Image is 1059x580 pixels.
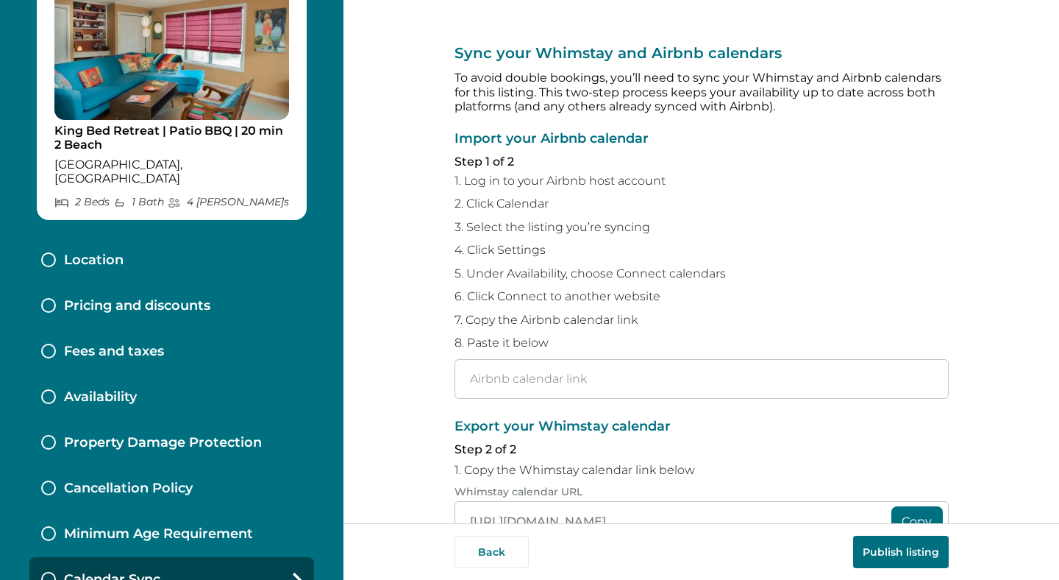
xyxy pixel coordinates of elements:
[454,197,949,211] p: 2. Click Calendar
[454,174,949,188] p: 1. Log in to your Airbnb host account
[454,313,949,328] p: 7. Copy the Airbnb calendar link
[454,220,949,235] p: 3. Select the listing you’re syncing
[168,196,289,208] p: 4 [PERSON_NAME] s
[54,158,289,186] p: [GEOGRAPHIC_DATA], [GEOGRAPHIC_DATA]
[454,155,949,169] p: Step 1 of 2
[853,536,949,568] button: Publish listing
[64,481,193,497] p: Cancellation Policy
[454,243,949,258] p: 4. Click Settings
[454,336,949,350] p: 8. Paste it below
[454,486,949,498] p: Whimstay calendar URL
[54,196,110,208] p: 2 Bed s
[64,435,262,451] p: Property Damage Protection
[64,252,124,269] p: Location
[454,463,949,478] p: 1. Copy the Whimstay calendar link below
[454,266,949,281] p: 5. Under Availability, choose Connect calendars
[454,132,949,146] p: Import your Airbnb calendar
[113,196,164,208] p: 1 Bath
[454,71,949,114] p: To avoid double bookings, you’ll need to sync your Whimstay and Airbnb calendars for this listing...
[64,298,210,314] p: Pricing and discounts
[64,526,253,542] p: Minimum Age Requirement
[454,442,949,457] p: Step 2 of 2
[64,389,137,406] p: Availability
[891,506,943,536] button: Copy
[454,44,949,62] p: Sync your Whimstay and Airbnb calendars
[454,420,949,434] p: Export your Whimstay calendar
[454,359,949,399] input: Airbnb calendar link
[454,289,949,304] p: 6. Click Connect to another website
[454,536,529,568] button: Back
[64,344,164,360] p: Fees and taxes
[54,124,289,152] p: King Bed Retreat | Patio BBQ | 20 min 2 Beach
